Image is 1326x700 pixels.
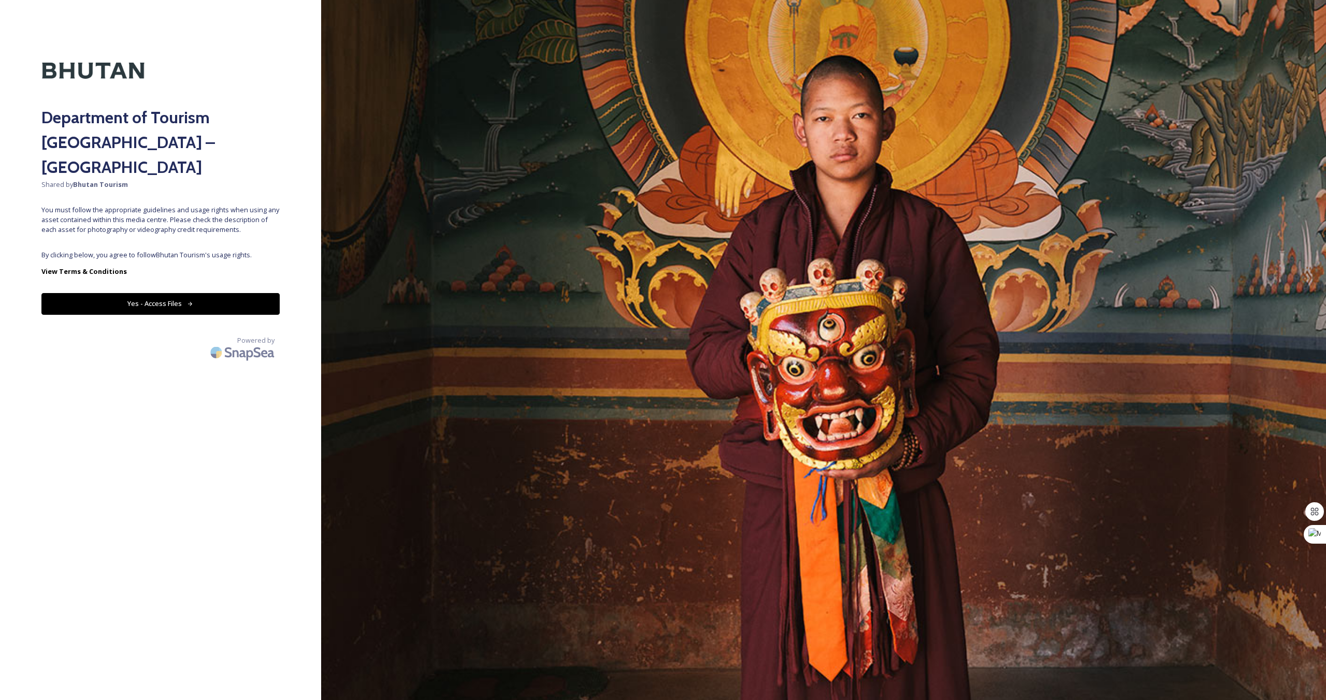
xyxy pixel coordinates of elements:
strong: Bhutan Tourism [73,180,128,189]
a: View Terms & Conditions [41,265,280,278]
img: Kingdom-of-Bhutan-Logo.png [41,41,145,100]
button: Yes - Access Files [41,293,280,314]
span: Powered by [237,336,275,345]
strong: View Terms & Conditions [41,267,127,276]
img: SnapSea Logo [207,340,280,364]
span: Shared by [41,180,280,189]
h2: Department of Tourism [GEOGRAPHIC_DATA] – [GEOGRAPHIC_DATA] [41,105,280,180]
span: You must follow the appropriate guidelines and usage rights when using any asset contained within... [41,205,280,235]
span: By clicking below, you agree to follow Bhutan Tourism 's usage rights. [41,250,280,260]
